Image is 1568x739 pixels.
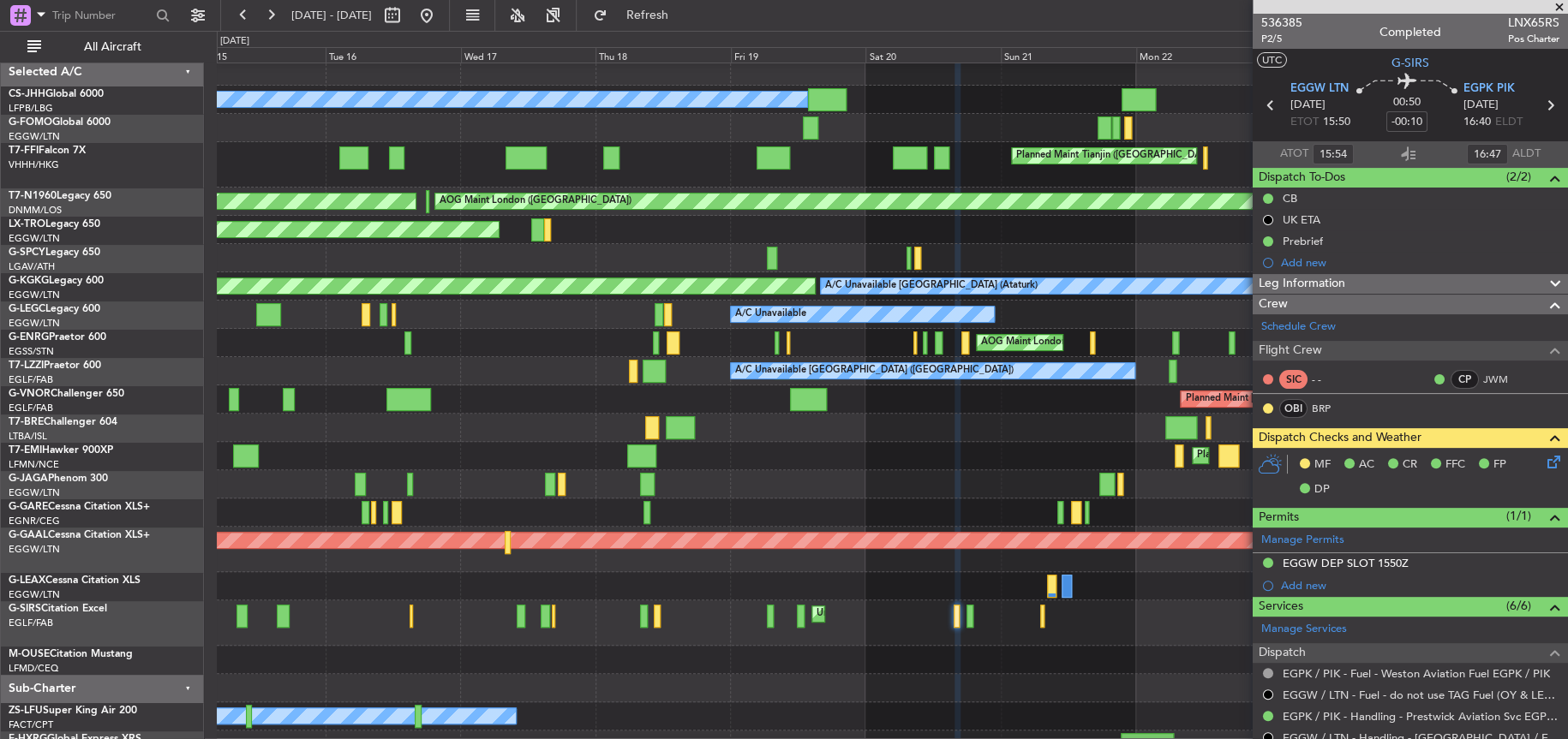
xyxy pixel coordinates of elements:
[9,117,52,128] span: G-FOMO
[1463,97,1499,114] span: [DATE]
[9,530,48,540] span: G-GAAL
[1312,372,1350,387] div: - -
[1359,456,1374,474] span: AC
[1379,23,1441,41] div: Completed
[9,389,51,399] span: G-VNOR
[9,445,113,456] a: T7-EMIHawker 900XP
[1259,168,1345,188] span: Dispatch To-Dos
[9,604,41,614] span: G-SIRS
[9,515,60,527] a: EGNR/CEG
[9,146,39,156] span: T7-FFI
[1261,14,1302,32] span: 536385
[9,361,44,371] span: T7-LZZI
[9,219,45,229] span: LX-TRO
[9,430,47,443] a: LTBA/ISL
[9,332,106,343] a: G-ENRGPraetor 600
[1261,621,1347,638] a: Manage Services
[9,102,53,115] a: LFPB/LBG
[1283,556,1409,570] div: EGGW DEP SLOT 1550Z
[9,304,100,314] a: G-LEGCLegacy 600
[45,41,181,53] span: All Aircraft
[1283,666,1550,681] a: EGPK / PIK - Fuel - Weston Aviation Fuel EGPK / PIK
[9,191,111,201] a: T7-N1960Legacy 650
[9,718,53,731] a: FACT/CPT
[1391,54,1429,72] span: G-SIRS
[1506,507,1531,525] span: (1/1)
[9,146,86,156] a: T7-FFIFalcon 7X
[9,649,50,659] span: M-OUSE
[9,706,43,716] span: ZS-LFU
[9,575,45,586] span: G-LEAX
[190,47,326,63] div: Mon 15
[1283,709,1559,724] a: EGPK / PIK - Handling - Prestwick Aviation Svc EGPK / PIK
[9,304,45,314] span: G-LEGC
[9,191,57,201] span: T7-N1960
[1261,32,1302,46] span: P2/5
[1506,168,1531,186] span: (2/2)
[1451,370,1479,389] div: CP
[1283,191,1297,206] div: CB
[1279,370,1308,389] div: SIC
[1314,456,1331,474] span: MF
[1445,456,1465,474] span: FFC
[1313,144,1354,164] input: --:--
[1259,597,1303,617] span: Services
[19,33,186,61] button: All Aircraft
[9,474,48,484] span: G-JAGA
[220,34,249,49] div: [DATE]
[1261,319,1336,336] a: Schedule Crew
[1493,456,1506,474] span: FP
[611,9,683,21] span: Refresh
[1259,274,1345,294] span: Leg Information
[9,89,45,99] span: CS-JHH
[9,89,104,99] a: CS-JHHGlobal 6000
[865,47,1001,63] div: Sat 20
[9,232,60,245] a: EGGW/LTN
[9,117,111,128] a: G-FOMOGlobal 6000
[1393,94,1421,111] span: 00:50
[1281,255,1559,270] div: Add new
[9,289,60,301] a: EGGW/LTN
[52,3,151,28] input: Trip Number
[9,575,141,586] a: G-LEAXCessna Citation XLS
[9,486,60,499] a: EGGW/LTN
[9,276,49,286] span: G-KGKG
[1290,114,1319,131] span: ETOT
[1508,14,1559,32] span: LNX65RS
[9,617,53,629] a: EGLF/FAB
[9,361,101,371] a: T7-LZZIPraetor 600
[595,47,731,63] div: Thu 18
[9,204,62,217] a: DNMM/LOS
[326,47,461,63] div: Tue 16
[1403,456,1417,474] span: CR
[9,130,60,143] a: EGGW/LTN
[1259,341,1322,361] span: Flight Crew
[1197,443,1361,468] div: Planned Maint [GEOGRAPHIC_DATA]
[1283,688,1559,702] a: EGGW / LTN - Fuel - do not use TAG Fuel (OY & LEA only) EGLF / FAB
[9,345,54,358] a: EGSS/STN
[461,47,596,63] div: Wed 17
[9,649,133,659] a: M-OUSECitation Mustang
[825,273,1038,299] div: A/C Unavailable [GEOGRAPHIC_DATA] (Ataturk)
[440,188,631,214] div: AOG Maint London ([GEOGRAPHIC_DATA])
[9,588,60,601] a: EGGW/LTN
[1259,508,1299,527] span: Permits
[9,332,49,343] span: G-ENRG
[1483,372,1522,387] a: JWM
[585,2,688,29] button: Refresh
[1283,234,1323,248] div: Prebrief
[731,47,866,63] div: Fri 19
[9,247,45,258] span: G-SPCY
[9,247,100,258] a: G-SPCYLegacy 650
[735,358,1014,384] div: A/C Unavailable [GEOGRAPHIC_DATA] ([GEOGRAPHIC_DATA])
[9,158,59,171] a: VHHH/HKG
[9,276,104,286] a: G-KGKGLegacy 600
[1136,47,1272,63] div: Mon 22
[1314,481,1330,498] span: DP
[1290,80,1349,98] span: EGGW LTN
[981,330,1173,355] div: AOG Maint London ([GEOGRAPHIC_DATA])
[1283,212,1320,227] div: UK ETA
[1467,144,1508,164] input: --:--
[735,301,806,327] div: A/C Unavailable
[1495,114,1523,131] span: ELDT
